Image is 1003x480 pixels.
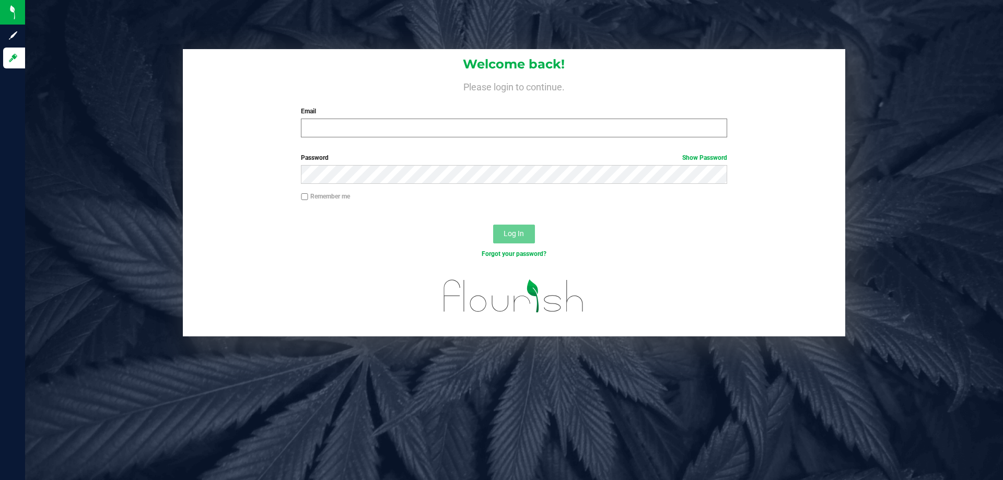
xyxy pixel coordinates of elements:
[8,53,18,63] inline-svg: Log in
[682,154,727,161] a: Show Password
[301,192,350,201] label: Remember me
[301,193,308,201] input: Remember me
[183,57,845,71] h1: Welcome back!
[301,154,329,161] span: Password
[431,270,597,323] img: flourish_logo.svg
[482,250,546,257] a: Forgot your password?
[493,225,535,243] button: Log In
[301,107,727,116] label: Email
[183,79,845,92] h4: Please login to continue.
[504,229,524,238] span: Log In
[8,30,18,41] inline-svg: Sign up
